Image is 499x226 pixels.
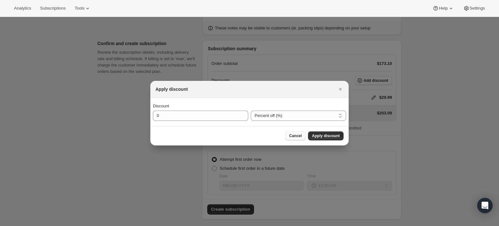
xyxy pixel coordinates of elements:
[285,131,305,140] button: Cancel
[71,4,95,13] button: Tools
[155,86,188,92] h2: Apply discount
[429,4,458,13] button: Help
[336,85,345,94] button: Close
[36,4,69,13] button: Subscriptions
[470,6,485,11] span: Settings
[10,4,35,13] button: Analytics
[153,104,169,108] span: Discount
[477,198,493,213] div: Open Intercom Messenger
[312,133,340,138] span: Apply discount
[308,131,344,140] button: Apply discount
[75,6,84,11] span: Tools
[459,4,489,13] button: Settings
[289,133,302,138] span: Cancel
[40,6,66,11] span: Subscriptions
[439,6,448,11] span: Help
[14,6,31,11] span: Analytics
